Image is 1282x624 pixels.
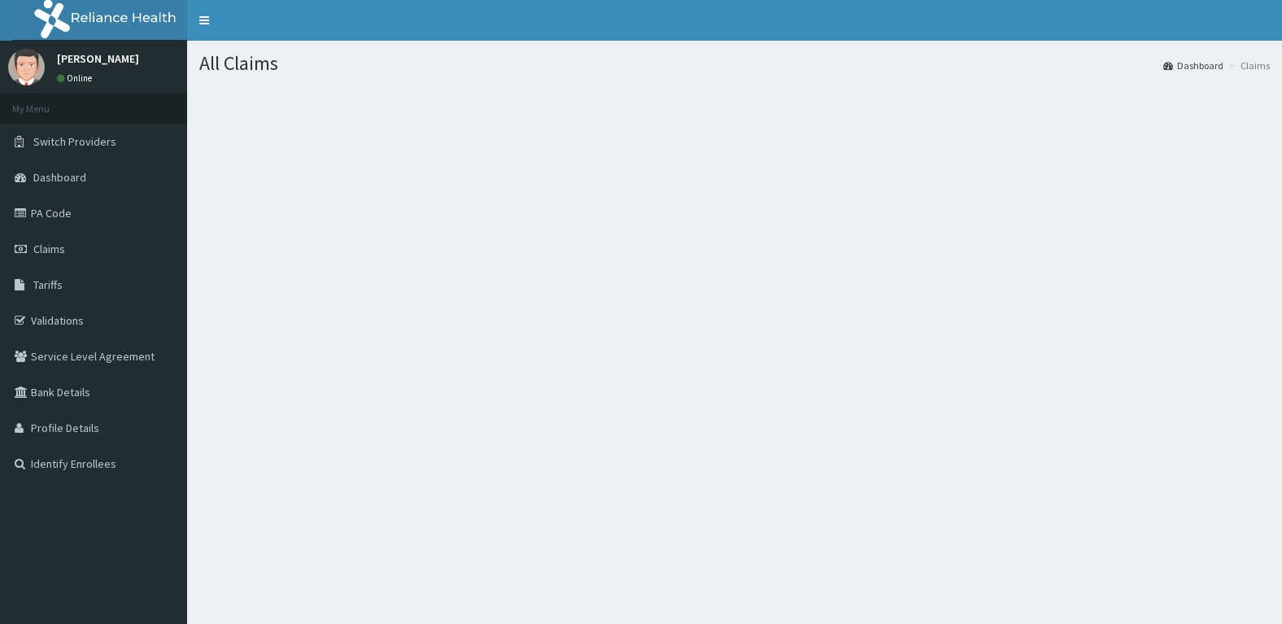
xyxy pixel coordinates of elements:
[33,242,65,256] span: Claims
[1225,59,1270,72] li: Claims
[199,53,1270,74] h1: All Claims
[33,134,116,149] span: Switch Providers
[33,277,63,292] span: Tariffs
[57,72,96,84] a: Online
[8,49,45,85] img: User Image
[1163,59,1223,72] a: Dashboard
[33,170,86,185] span: Dashboard
[57,53,139,64] p: [PERSON_NAME]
